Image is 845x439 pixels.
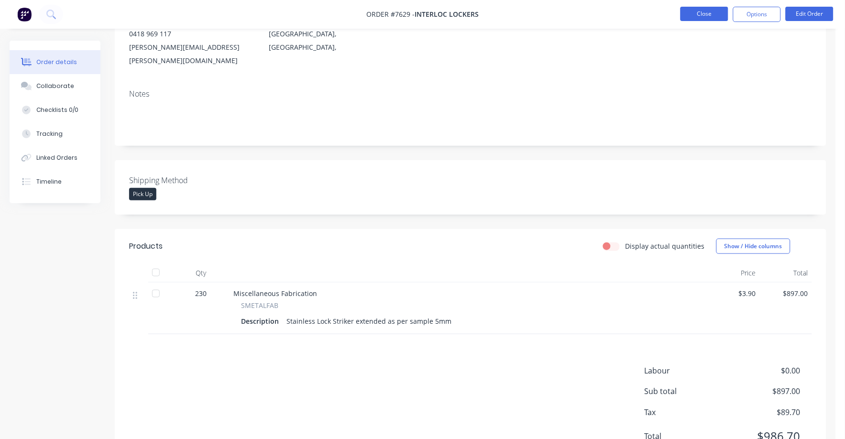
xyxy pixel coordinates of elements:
span: Tax [645,407,730,418]
div: Qty [172,263,230,283]
img: Factory [17,7,32,22]
div: Price [708,263,760,283]
button: Edit Order [786,7,834,21]
span: SMETALFAB [241,300,278,310]
div: 0418 969 117 [129,27,253,41]
button: Order details [10,50,100,74]
div: [GEOGRAPHIC_DATA], [GEOGRAPHIC_DATA], [269,27,393,54]
div: Linked Orders [36,154,77,162]
span: Interloc Lockers [415,10,479,19]
div: Tracking [36,130,63,138]
div: Notes [129,89,812,99]
div: Timeline [36,177,62,186]
div: Products [129,241,163,252]
button: Linked Orders [10,146,100,170]
div: [PERSON_NAME]0418 969 117[PERSON_NAME][EMAIL_ADDRESS][PERSON_NAME][DOMAIN_NAME] [129,14,253,67]
div: Collaborate [36,82,74,90]
span: $897.00 [764,288,808,298]
span: Labour [645,365,730,376]
button: Options [733,7,781,22]
span: $89.70 [730,407,801,418]
div: Pick Up [129,188,156,200]
label: Shipping Method [129,175,249,186]
button: Checklists 0/0 [10,98,100,122]
button: Show / Hide columns [716,239,790,254]
span: Miscellaneous Fabrication [233,289,317,298]
div: [STREET_ADDRESS][GEOGRAPHIC_DATA], [GEOGRAPHIC_DATA], [269,14,393,54]
span: $3.90 [712,288,756,298]
div: Checklists 0/0 [36,106,78,114]
div: Stainless Lock Striker extended as per sample 5mm [283,314,455,328]
span: Sub total [645,386,730,397]
div: Description [241,314,283,328]
span: 230 [195,288,207,298]
span: $0.00 [730,365,801,376]
div: Order details [36,58,77,66]
span: Order #7629 - [366,10,415,19]
label: Display actual quantities [626,241,705,251]
div: Total [760,263,812,283]
button: Timeline [10,170,100,194]
button: Close [680,7,728,21]
span: $897.00 [730,386,801,397]
button: Tracking [10,122,100,146]
div: [PERSON_NAME][EMAIL_ADDRESS][PERSON_NAME][DOMAIN_NAME] [129,41,253,67]
button: Collaborate [10,74,100,98]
